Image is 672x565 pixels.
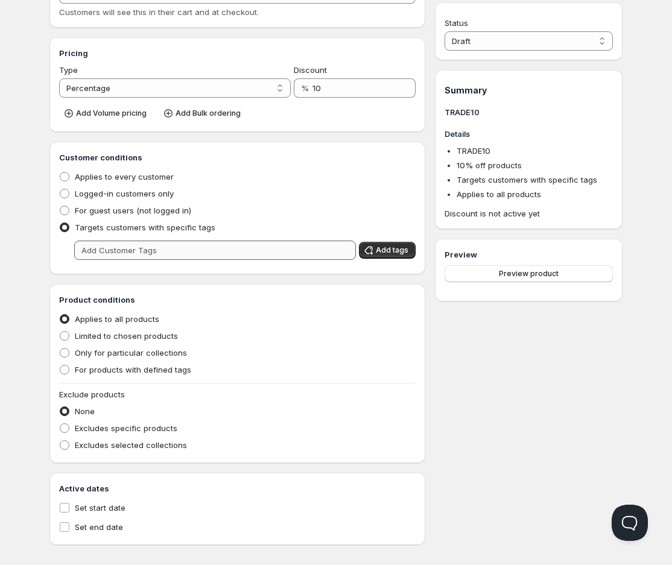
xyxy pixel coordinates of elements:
[445,265,613,282] button: Preview product
[457,160,522,170] span: 10 % off products
[75,406,95,416] span: None
[75,206,191,215] span: For guest users (not logged in)
[59,482,416,494] h3: Active dates
[75,503,125,513] span: Set start date
[445,84,613,96] h1: Summary
[376,245,408,255] span: Add tags
[499,269,559,279] span: Preview product
[76,109,147,118] span: Add Volume pricing
[445,248,613,260] h3: Preview
[457,189,541,199] span: Applies to all products
[75,172,174,181] span: Applies to every customer
[457,146,490,156] span: TRADE10
[294,65,327,75] span: Discount
[59,7,259,17] span: Customers will see this in their cart and at checkout.
[75,348,187,358] span: Only for particular collections
[176,109,241,118] span: Add Bulk ordering
[59,390,125,399] span: Exclude products
[75,440,187,450] span: Excludes selected collections
[59,151,416,163] h3: Customer conditions
[359,242,416,259] button: Add tags
[612,505,648,541] iframe: Help Scout Beacon - Open
[75,314,159,324] span: Applies to all products
[75,189,174,198] span: Logged-in customers only
[59,47,416,59] h3: Pricing
[445,18,468,28] span: Status
[74,241,356,260] input: Add Customer Tags
[159,105,248,122] button: Add Bulk ordering
[59,105,154,122] button: Add Volume pricing
[301,83,309,93] span: %
[75,223,215,232] span: Targets customers with specific tags
[445,207,613,219] span: Discount is not active yet
[75,423,177,433] span: Excludes specific products
[457,175,597,185] span: Targets customers with specific tags
[445,128,613,140] h3: Details
[59,294,416,306] h3: Product conditions
[75,365,191,374] span: For products with defined tags
[445,106,613,118] h3: TRADE10
[59,65,78,75] span: Type
[75,331,178,341] span: Limited to chosen products
[75,522,123,532] span: Set end date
